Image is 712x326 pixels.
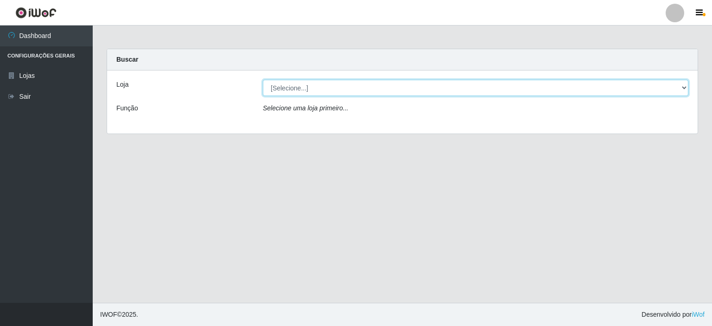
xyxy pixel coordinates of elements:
[692,311,705,318] a: iWof
[116,56,138,63] strong: Buscar
[263,104,348,112] i: Selecione uma loja primeiro...
[642,310,705,320] span: Desenvolvido por
[100,310,138,320] span: © 2025 .
[100,311,117,318] span: IWOF
[116,103,138,113] label: Função
[15,7,57,19] img: CoreUI Logo
[116,80,128,89] label: Loja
